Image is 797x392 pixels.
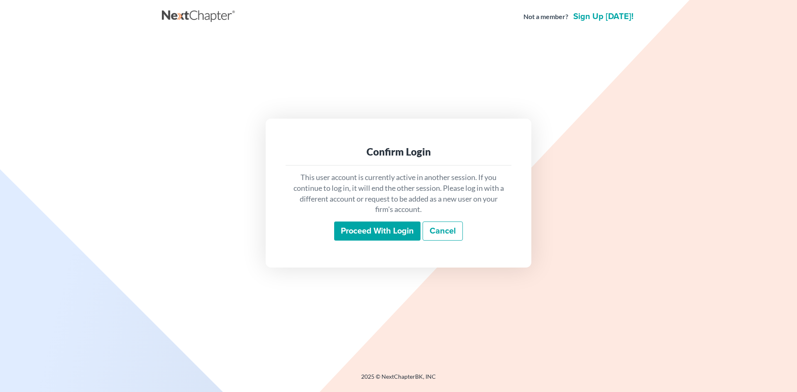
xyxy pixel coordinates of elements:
div: Confirm Login [292,145,505,158]
input: Proceed with login [334,222,421,241]
a: Sign up [DATE]! [572,12,635,21]
p: This user account is currently active in another session. If you continue to log in, it will end ... [292,172,505,215]
div: 2025 © NextChapterBK, INC [162,373,635,387]
strong: Not a member? [523,12,568,22]
a: Cancel [423,222,463,241]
